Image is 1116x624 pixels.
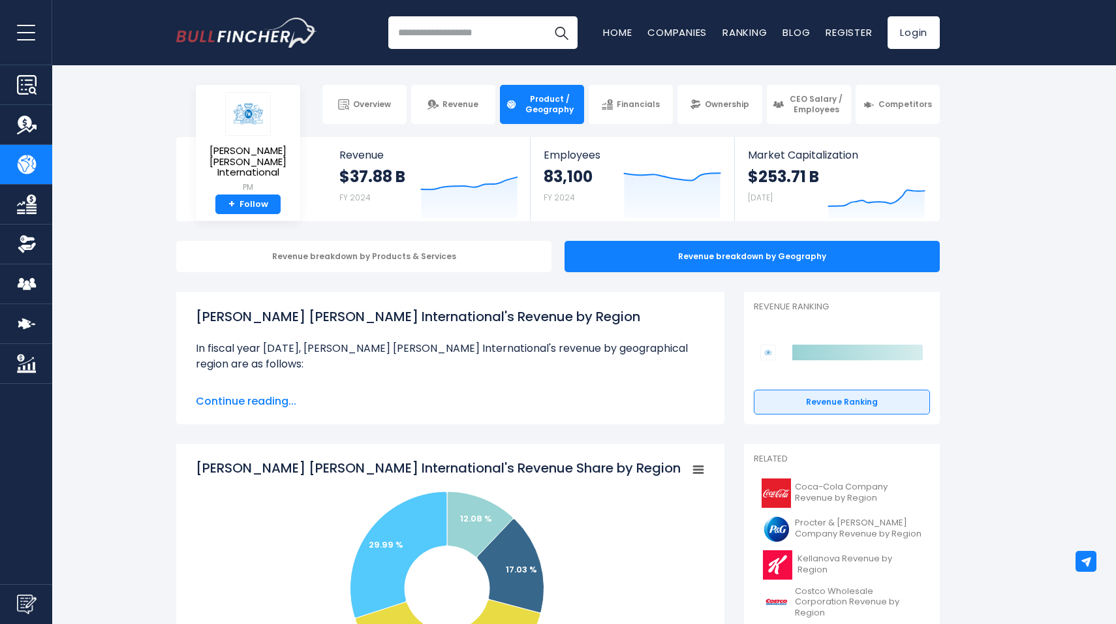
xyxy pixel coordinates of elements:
div: Revenue breakdown by Geography [565,241,940,272]
b: Americas Segment: [209,382,313,398]
img: Ownership [17,234,37,254]
span: Financials [617,99,660,110]
a: Coca-Cola Company Revenue by Region [754,475,930,511]
a: Revenue [411,85,495,124]
span: Employees [544,149,721,161]
strong: $37.88 B [339,166,405,187]
span: Competitors [878,99,932,110]
img: COST logo [762,587,791,617]
span: Kellanova Revenue by Region [798,554,922,576]
img: Bullfincher logo [176,18,317,48]
img: K logo [762,550,794,580]
a: CEO Salary / Employees [767,85,851,124]
a: Revenue Ranking [754,390,930,414]
a: Procter & [PERSON_NAME] Company Revenue by Region [754,511,930,547]
span: Revenue [442,99,478,110]
a: Revenue $37.88 B FY 2024 [326,137,531,221]
a: Login [888,16,940,49]
button: Search [545,16,578,49]
small: PM [206,181,290,193]
small: [DATE] [748,192,773,203]
strong: 83,100 [544,166,593,187]
a: Employees 83,100 FY 2024 [531,137,734,221]
text: 29.99 % [369,538,403,551]
span: Coca-Cola Company Revenue by Region [795,482,922,504]
text: 12.08 % [460,512,492,525]
span: Costco Wholesale Corporation Revenue by Region [795,586,922,619]
li: $4.53 B [196,382,705,398]
span: Overview [353,99,391,110]
p: Revenue Ranking [754,302,930,313]
h1: [PERSON_NAME] [PERSON_NAME] International's Revenue by Region [196,307,705,326]
div: Revenue breakdown by Products & Services [176,241,551,272]
span: Continue reading... [196,394,705,409]
a: [PERSON_NAME] [PERSON_NAME] International PM [206,91,290,195]
strong: $253.71 B [748,166,819,187]
a: Competitors [856,85,940,124]
a: Overview [322,85,407,124]
a: Companies [647,25,707,39]
small: FY 2024 [339,192,371,203]
a: Product / Geography [500,85,584,124]
p: In fiscal year [DATE], [PERSON_NAME] [PERSON_NAME] International's revenue by geographical region... [196,341,705,372]
a: Market Capitalization $253.71 B [DATE] [735,137,938,221]
a: Ranking [722,25,767,39]
span: Market Capitalization [748,149,925,161]
span: Product / Geography [521,94,578,114]
a: +Follow [215,195,281,215]
span: Revenue [339,149,518,161]
span: [PERSON_NAME] [PERSON_NAME] International [206,146,290,178]
span: Procter & [PERSON_NAME] Company Revenue by Region [795,518,922,540]
small: FY 2024 [544,192,575,203]
p: Related [754,454,930,465]
a: Register [826,25,872,39]
a: Blog [783,25,810,39]
span: CEO Salary / Employees [788,94,845,114]
span: Ownership [705,99,749,110]
tspan: [PERSON_NAME] [PERSON_NAME] International's Revenue Share by Region [196,459,681,477]
text: 17.03 % [506,563,537,576]
strong: + [228,198,235,210]
img: Philip Morris International competitors logo [760,345,776,360]
a: Financials [589,85,673,124]
a: Ownership [677,85,762,124]
a: Go to homepage [176,18,317,48]
a: Home [603,25,632,39]
img: KO logo [762,478,791,508]
a: Costco Wholesale Corporation Revenue by Region [754,583,930,623]
a: Kellanova Revenue by Region [754,547,930,583]
img: PG logo [762,514,791,544]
